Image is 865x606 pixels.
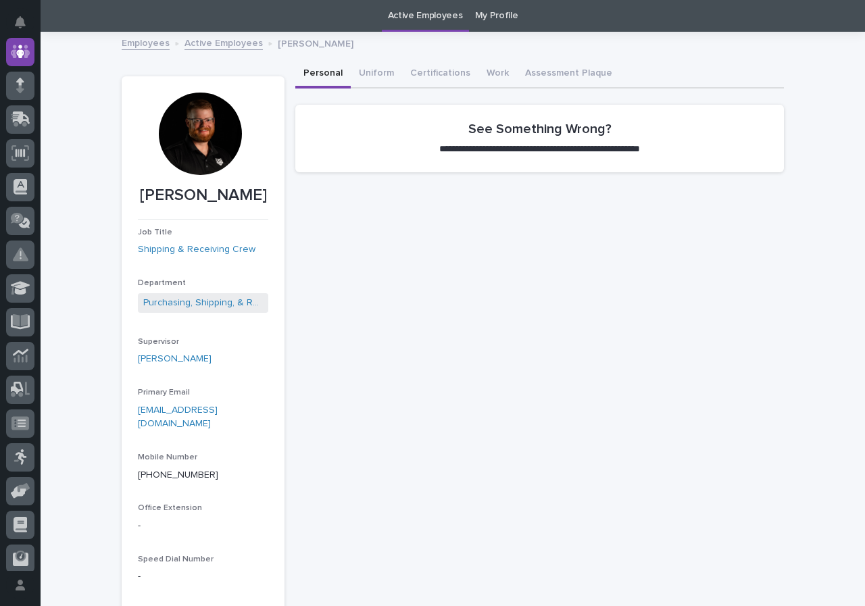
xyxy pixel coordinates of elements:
[138,279,186,287] span: Department
[122,34,170,50] a: Employees
[138,352,212,366] a: [PERSON_NAME]
[138,555,214,563] span: Speed Dial Number
[138,228,172,236] span: Job Title
[402,60,478,89] button: Certifications
[138,243,255,257] a: Shipping & Receiving Crew
[138,519,268,533] p: -
[517,60,620,89] button: Assessment Plaque
[478,60,517,89] button: Work
[138,570,268,584] p: -
[295,60,351,89] button: Personal
[143,296,263,310] a: Purchasing, Shipping, & Receiving
[6,8,34,36] button: Notifications
[138,338,179,346] span: Supervisor
[138,405,218,429] a: [EMAIL_ADDRESS][DOMAIN_NAME]
[351,60,402,89] button: Uniform
[138,470,218,480] a: [PHONE_NUMBER]
[184,34,263,50] a: Active Employees
[138,388,190,397] span: Primary Email
[138,504,202,512] span: Office Extension
[138,186,268,205] p: [PERSON_NAME]
[138,453,197,461] span: Mobile Number
[17,16,34,38] div: Notifications
[278,35,353,50] p: [PERSON_NAME]
[468,121,612,137] h2: See Something Wrong?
